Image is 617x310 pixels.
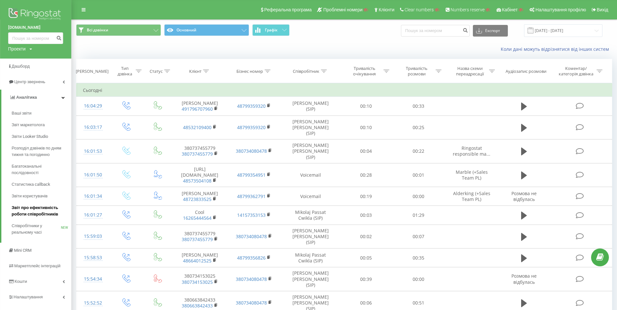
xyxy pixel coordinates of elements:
[473,25,508,37] button: Експорт
[12,190,71,202] a: Звіти користувачів
[8,6,63,23] img: Ringostat logo
[340,97,392,116] td: 00:10
[12,193,48,199] span: Звіти користувачів
[173,249,227,267] td: [PERSON_NAME]
[535,7,586,12] span: Налаштування профілю
[340,116,392,139] td: 00:10
[173,139,227,163] td: 380737455779
[14,294,43,299] span: Налаштування
[401,25,470,37] input: Пошук за номером
[597,7,608,12] span: Вихід
[237,212,266,218] a: 14157353153
[8,24,63,31] a: [DOMAIN_NAME]
[12,202,71,220] a: Звіт про ефективність роботи співробітників
[12,223,61,236] span: Співробітники у реальному часі
[392,249,444,267] td: 00:35
[451,7,485,12] span: Numbers reserve
[12,205,68,217] span: Звіт про ефективність роботи співробітників
[182,303,213,309] a: 380663842433
[281,139,340,163] td: [PERSON_NAME] [PERSON_NAME] (SIP)
[293,69,319,74] div: Співробітник
[189,69,201,74] div: Клієнт
[12,122,45,128] span: Звіт маркетолога
[557,66,595,77] div: Коментар/категорія дзвінка
[12,133,48,140] span: Звіти Looker Studio
[264,7,312,12] span: Реферальна програма
[392,206,444,225] td: 01:29
[12,131,71,142] a: Звіти Looker Studio
[183,124,211,130] a: 48532109400
[182,106,213,112] a: 491796707960
[150,69,163,74] div: Статус
[237,124,266,130] a: 48799359320
[183,258,211,264] a: 48664012525
[173,206,227,225] td: Cool
[8,46,26,52] div: Проекти
[399,66,434,77] div: Тривалість розмови
[453,66,487,77] div: Назва схеми переадресації
[83,190,103,203] div: 16:01:34
[340,225,392,249] td: 00:02
[237,172,266,178] a: 48799354951
[16,95,37,100] span: Аналiтика
[506,69,546,74] div: Аудіозапис розмови
[444,163,499,187] td: Marble (+Sales Team PL)
[392,187,444,206] td: 00:00
[116,66,134,77] div: Тип дзвінка
[392,97,444,116] td: 00:33
[164,24,249,36] button: Основний
[183,196,211,202] a: 48723833525
[12,220,71,238] a: Співробітники у реальному часіNEW
[87,28,108,33] span: Всі дзвінки
[173,225,227,249] td: 380737455779
[511,190,537,202] span: Розмова не відбулась
[236,148,267,154] a: 380734080478
[1,90,71,105] a: Аналiтика
[281,163,340,187] td: Voicemail
[379,7,394,12] span: Клієнти
[392,139,444,163] td: 00:22
[183,178,211,184] a: 48573504108
[76,84,612,97] td: Сьогодні
[511,273,537,285] span: Розмова не відбулась
[15,279,27,284] span: Кошти
[14,248,31,253] span: Mini CRM
[83,121,103,134] div: 16:03:17
[83,169,103,181] div: 16:01:50
[392,163,444,187] td: 00:01
[183,215,211,221] a: 16265444564
[340,267,392,291] td: 00:39
[237,193,266,199] a: 48799362791
[83,100,103,112] div: 16:04:29
[8,32,63,44] input: Пошук за номером
[12,119,71,131] a: Звіт маркетолога
[453,145,490,157] span: Ringostat responsible ma...
[347,66,382,77] div: Тривалість очікування
[83,145,103,158] div: 16:01:53
[12,64,30,69] span: Дашборд
[340,249,392,267] td: 00:05
[173,187,227,206] td: [PERSON_NAME]
[14,79,45,84] span: Центр звернень
[236,276,267,282] a: 380734080478
[502,7,518,12] span: Кабінет
[12,161,71,179] a: Багатоканальні послідовності
[340,206,392,225] td: 00:03
[237,103,266,109] a: 48799359320
[340,163,392,187] td: 00:28
[236,69,263,74] div: Бізнес номер
[182,279,213,285] a: 380734153025
[83,251,103,264] div: 15:58:53
[12,181,50,188] span: Статистика callback
[281,249,340,267] td: Mikolaj Passat Cwikla (SIP)
[76,24,161,36] button: Всі дзвінки
[281,267,340,291] td: [PERSON_NAME] [PERSON_NAME] (SIP)
[392,267,444,291] td: 00:00
[265,28,278,32] span: Графік
[340,187,392,206] td: 00:19
[281,97,340,116] td: [PERSON_NAME] (SIP)
[281,187,340,206] td: Voicemail
[236,233,267,239] a: 380734080478
[12,179,71,190] a: Статистика callback
[281,225,340,249] td: [PERSON_NAME] [PERSON_NAME] (SIP)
